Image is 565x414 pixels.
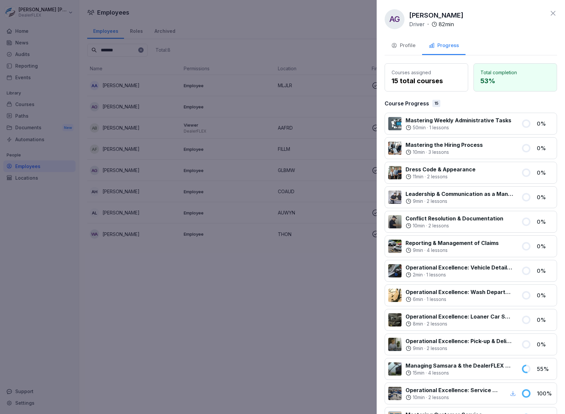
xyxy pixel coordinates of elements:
[406,321,513,327] div: ·
[432,100,440,107] div: 15
[406,288,513,296] p: Operational Excellence: Wash Department
[413,222,425,229] p: 10 min
[537,291,553,299] p: 0 %
[537,267,553,275] p: 0 %
[413,198,423,205] p: 9 min
[537,120,553,128] p: 0 %
[427,173,448,180] p: 2 lessons
[406,296,513,303] div: ·
[428,370,449,376] p: 4 lessons
[409,20,425,28] p: Driver
[406,394,501,401] div: ·
[406,386,501,394] p: Operational Excellence: Service Department
[391,42,415,49] div: Profile
[537,340,553,348] p: 0 %
[427,345,447,352] p: 2 lessons
[392,69,461,76] p: Courses assigned
[413,271,423,278] p: 2 min
[480,76,550,86] p: 53 %
[406,362,513,370] p: Managing Samsara & the DealerFLEX FlexCam Program
[385,37,422,55] button: Profile
[406,198,513,205] div: ·
[413,296,423,303] p: 6 min
[537,365,553,373] p: 55 %
[429,124,449,131] p: 1 lessons
[429,42,459,49] div: Progress
[537,242,553,250] p: 0 %
[537,389,553,397] p: 100 %
[480,69,550,76] p: Total completion
[406,124,511,131] div: ·
[427,321,447,327] p: 2 lessons
[409,10,464,20] p: [PERSON_NAME]
[427,247,448,254] p: 4 lessons
[406,264,513,271] p: Operational Excellence: Vehicle Detailing
[413,370,424,376] p: 15 min
[406,116,511,124] p: Mastering Weekly Administrative Tasks
[422,37,466,55] button: Progress
[537,144,553,152] p: 0 %
[406,239,499,247] p: Reporting & Management of Claims
[413,345,423,352] p: 9 min
[406,370,513,376] div: ·
[537,169,553,177] p: 0 %
[537,193,553,201] p: 0 %
[406,165,475,173] p: Dress Code & Appearance
[406,337,513,345] p: Operational Excellence: Pick-up & Delivery Services
[406,173,475,180] div: ·
[413,149,425,155] p: 10 min
[427,296,446,303] p: 1 lessons
[406,345,513,352] div: ·
[406,313,513,321] p: Operational Excellence: Loaner Car Services
[406,271,513,278] div: ·
[428,394,449,401] p: 2 lessons
[385,99,429,107] p: Course Progress
[406,190,513,198] p: Leadership & Communication as a Manager
[406,149,483,155] div: ·
[406,141,483,149] p: Mastering the Hiring Process
[428,149,449,155] p: 3 lessons
[439,20,454,28] p: 82 min
[406,214,503,222] p: Conflict Resolution & Documentation
[413,124,426,131] p: 50 min
[406,222,503,229] div: ·
[406,247,499,254] div: ·
[537,218,553,226] p: 0 %
[413,394,425,401] p: 10 min
[409,20,454,28] div: ·
[413,173,423,180] p: 11 min
[413,321,423,327] p: 8 min
[428,222,449,229] p: 2 lessons
[537,316,553,324] p: 0 %
[413,247,423,254] p: 9 min
[427,198,447,205] p: 2 lessons
[426,271,446,278] p: 1 lessons
[392,76,461,86] p: 15 total courses
[385,9,405,29] div: AG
